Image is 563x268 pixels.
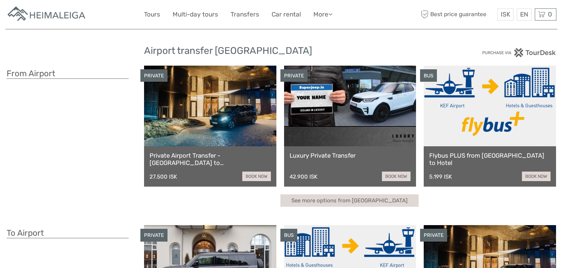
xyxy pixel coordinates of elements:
div: 42.900 ISK [290,173,317,180]
span: ISK [501,11,510,18]
div: EN [517,8,531,21]
a: book now [382,172,411,181]
a: Multi-day tours [173,9,218,20]
a: Transfers [231,9,259,20]
a: Car rental [272,9,301,20]
span: 0 [547,11,553,18]
a: book now [522,172,551,181]
h3: To Airport [7,228,129,238]
div: BUS [280,229,297,242]
div: PRIVATE [140,69,168,82]
a: book now [242,172,271,181]
img: Apartments in Reykjavik [7,5,87,23]
div: PRIVATE [140,229,168,242]
button: Open LiveChat chat widget [84,11,93,20]
a: Flybus PLUS from [GEOGRAPHIC_DATA] to Hotel [429,152,551,167]
p: We're away right now. Please check back later! [10,13,83,19]
h3: From Airport [7,69,129,79]
span: Best price guarantee [419,8,496,21]
a: See more options from [GEOGRAPHIC_DATA] [280,194,419,207]
div: 27.500 ISK [150,173,177,180]
img: PurchaseViaTourDesk.png [482,48,556,57]
div: BUS [420,69,437,82]
a: Private Airport Transfer - [GEOGRAPHIC_DATA] to [GEOGRAPHIC_DATA] [150,152,271,167]
a: Tours [144,9,160,20]
div: 5.199 ISK [429,173,452,180]
h2: Airport transfer [GEOGRAPHIC_DATA] [144,45,419,57]
div: PRIVATE [420,229,447,242]
a: Luxury Private Transfer [290,152,411,159]
a: More [313,9,332,20]
div: PRIVATE [280,69,308,82]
